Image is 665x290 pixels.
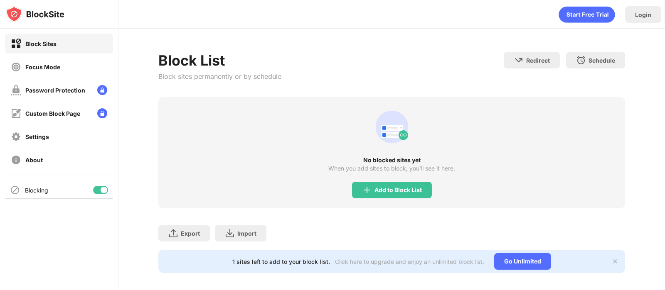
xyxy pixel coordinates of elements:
div: animation [372,107,412,147]
img: lock-menu.svg [97,85,107,95]
div: Block List [158,52,281,69]
div: Block Sites [25,40,57,47]
div: Add to Block List [374,187,422,193]
img: block-on.svg [11,39,21,49]
img: customize-block-page-off.svg [11,108,21,119]
div: Settings [25,133,49,140]
div: Schedule [589,57,615,64]
div: Blocking [25,187,48,194]
div: 1 sites left to add to your block list. [232,258,330,265]
div: animation [559,6,615,23]
img: focus-off.svg [11,62,21,72]
div: Login [635,11,651,18]
div: Password Protection [25,87,85,94]
div: No blocked sites yet [158,157,625,163]
img: about-off.svg [11,155,21,165]
div: Import [237,230,256,237]
div: Click here to upgrade and enjoy an unlimited block list. [335,258,484,265]
img: x-button.svg [612,258,618,265]
div: Block sites permanently or by schedule [158,72,281,80]
img: logo-blocksite.svg [6,6,64,22]
div: Redirect [526,57,550,64]
div: Custom Block Page [25,110,80,117]
img: blocking-icon.svg [10,185,20,195]
div: About [25,156,43,163]
img: password-protection-off.svg [11,85,21,95]
img: settings-off.svg [11,132,21,142]
div: When you add sites to block, you’ll see it here. [328,165,455,172]
div: Go Unlimited [494,253,551,270]
img: lock-menu.svg [97,108,107,118]
div: Focus Mode [25,63,60,71]
div: Export [181,230,200,237]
